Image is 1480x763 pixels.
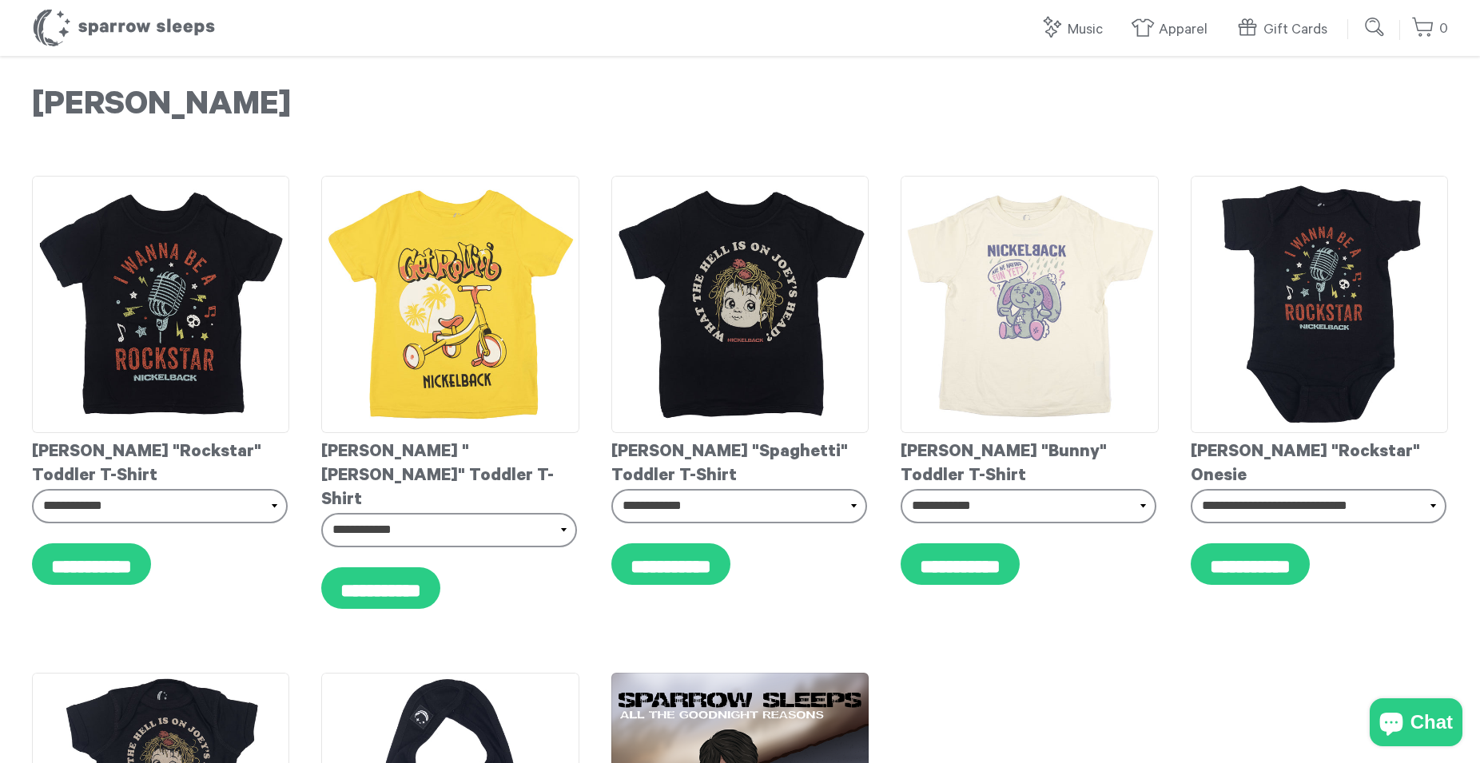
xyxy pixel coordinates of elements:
div: [PERSON_NAME] "Rockstar" Onesie [1191,433,1448,489]
div: [PERSON_NAME] "Bunny" Toddler T-Shirt [901,433,1158,489]
img: Nickelback-ArewehavingfunyetToddlerT-shirt_grande.jpg [901,176,1158,433]
img: Nickelback-RockstarToddlerT-shirt_grande.jpg [32,176,289,433]
img: Nickelback-JoeysHeadToddlerT-shirt_grande.jpg [611,176,869,433]
a: Music [1040,13,1111,47]
a: Gift Cards [1235,13,1335,47]
inbox-online-store-chat: Shopify online store chat [1365,698,1467,750]
a: 0 [1411,12,1448,46]
div: [PERSON_NAME] "Rockstar" Toddler T-Shirt [32,433,289,489]
img: Nickelback-GetRollinToddlerT-shirt_grande.jpg [321,176,579,433]
h1: [PERSON_NAME] [32,88,1448,128]
img: Nickelback-Rockstaronesie_grande.jpg [1191,176,1448,433]
h1: Sparrow Sleeps [32,8,216,48]
div: [PERSON_NAME] "Spaghetti" Toddler T-Shirt [611,433,869,489]
input: Submit [1359,11,1391,43]
a: Apparel [1131,13,1215,47]
div: [PERSON_NAME] "[PERSON_NAME]" Toddler T-Shirt [321,433,579,513]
